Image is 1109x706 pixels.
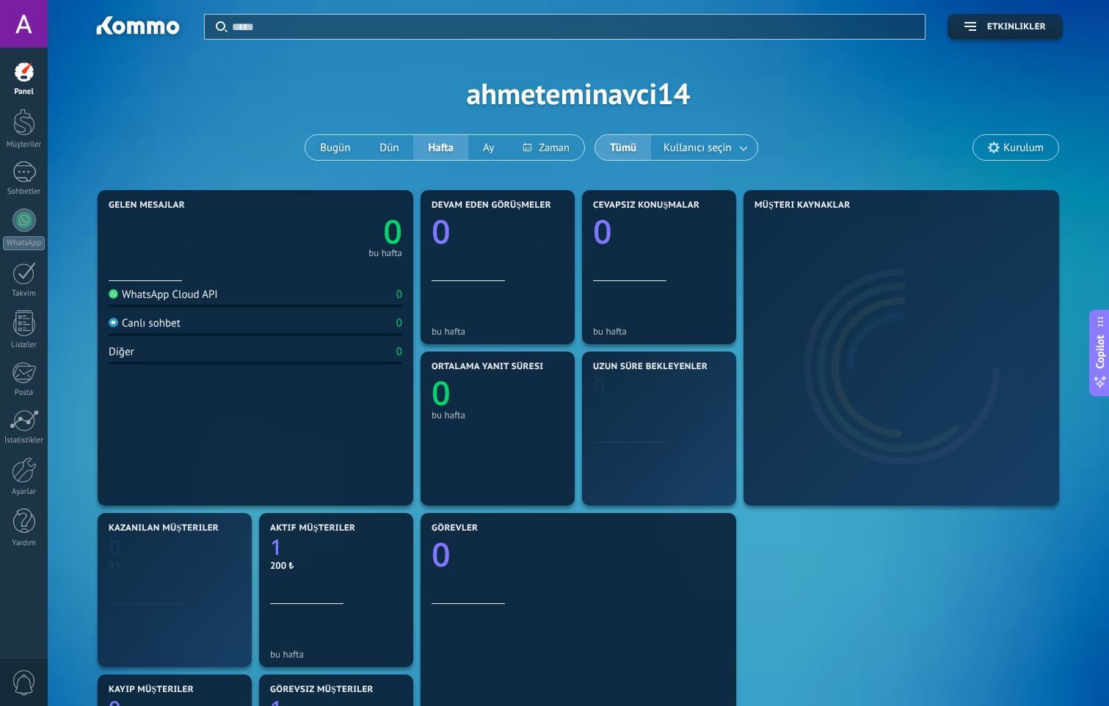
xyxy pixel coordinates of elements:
span: Ortalama yanıt süresi [432,362,543,372]
span: görevsiz Müşteriler [270,685,374,695]
div: bu hafta [593,326,725,337]
text: 0 [109,533,121,561]
span: Kayıp müşteriler [109,685,194,695]
div: Ayarlar [3,487,46,497]
span: Kullanıcı seçin [661,138,735,158]
span: Etkinlikler [987,22,1046,32]
div: Sohbetler [3,187,46,197]
text: 0 [593,209,612,254]
text: 0 [383,209,402,254]
div: 0 [396,316,402,330]
button: Etkinlikler [948,14,1063,40]
div: bu hafta [270,649,402,660]
span: Kazanılan müşteriler [109,523,219,534]
a: 0 [255,209,402,254]
a: 0 [432,532,725,577]
div: bu hafta [109,649,241,660]
div: 0 [396,288,402,302]
div: Panel [3,87,46,97]
span: Kurulum [1003,142,1044,154]
span: Cevapsız konuşmalar [593,200,699,211]
span: Aktif müşteriler [270,523,355,534]
span: Copilot [1093,335,1108,369]
text: 0 [593,371,606,400]
button: Kullanıcı seçin [651,135,757,160]
span: Devam eden görüşmeler [432,200,551,211]
a: 1 [270,533,402,561]
div: Listeler [3,341,46,350]
div: Takvim [3,289,46,299]
div: WhatsApp Cloud API [109,288,218,302]
span: Gelen mesajlar [109,200,185,211]
div: bu hafta [432,410,564,421]
span: Görevler [432,523,478,534]
div: Müşteriler [3,140,46,150]
div: 0 ₺ [109,559,241,572]
text: 0 [432,532,451,577]
div: 200 ₺ [270,559,402,572]
div: bu hafta [368,250,402,257]
text: 0 [432,371,451,415]
div: Diğer [109,345,134,359]
button: Zaman [509,135,584,160]
img: WhatsApp Cloud API [109,289,118,299]
a: 0 [109,533,241,561]
div: Canlı sohbet [109,316,181,330]
div: Posta [3,388,46,398]
div: bu hafta [432,326,564,337]
div: Yardım [3,539,46,548]
button: Hafta [413,135,468,160]
text: 0 [432,209,451,254]
div: 0 [396,345,402,359]
text: 1 [270,533,283,561]
span: Müşteri Kaynaklar [755,200,851,211]
button: Tümü [595,135,651,160]
div: İstatistikler [3,436,46,445]
img: Canlı sohbet [109,318,118,327]
button: Ay [468,135,509,160]
span: Uzun süre bekleyenler [593,362,708,372]
button: Bugün [305,135,365,160]
div: WhatsApp [3,236,45,250]
button: Dün [365,135,413,160]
